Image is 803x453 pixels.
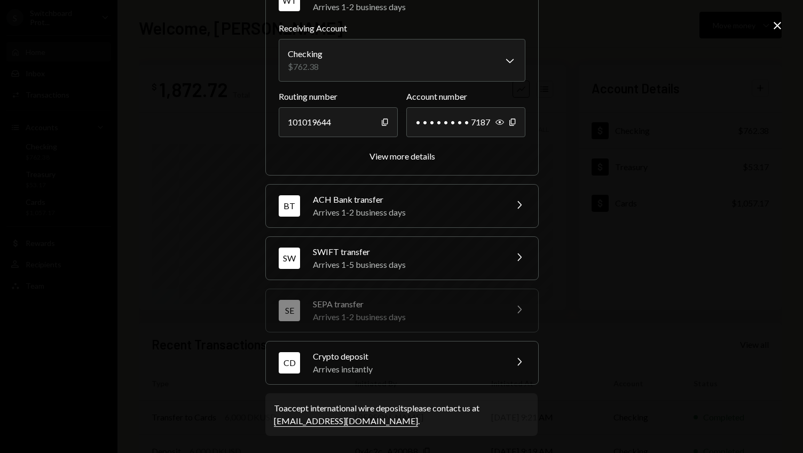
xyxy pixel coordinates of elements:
button: SESEPA transferArrives 1-2 business days [266,289,538,332]
div: Crypto deposit [313,350,500,363]
div: SWIFT transfer [313,245,500,258]
label: Account number [406,90,525,103]
div: View more details [369,151,435,161]
div: Arrives 1-2 business days [313,1,525,13]
button: View more details [369,151,435,162]
div: Arrives 1-5 business days [313,258,500,271]
label: Receiving Account [279,22,525,35]
div: • • • • • • • • 7187 [406,107,525,137]
a: [EMAIL_ADDRESS][DOMAIN_NAME] [274,416,418,427]
button: BTACH Bank transferArrives 1-2 business days [266,185,538,227]
div: SEPA transfer [313,298,500,311]
div: SE [279,300,300,321]
div: 101019644 [279,107,398,137]
div: Arrives instantly [313,363,500,376]
div: SW [279,248,300,269]
div: WTWire transferArrives 1-2 business days [279,22,525,162]
button: Receiving Account [279,39,525,82]
div: CD [279,352,300,373]
div: To accept international wire deposits please contact us at . [274,402,529,427]
div: Arrives 1-2 business days [313,206,500,219]
button: SWSWIFT transferArrives 1-5 business days [266,237,538,280]
button: CDCrypto depositArrives instantly [266,341,538,384]
div: BT [279,195,300,217]
div: ACH Bank transfer [313,193,500,206]
div: Arrives 1-2 business days [313,311,500,323]
label: Routing number [279,90,398,103]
